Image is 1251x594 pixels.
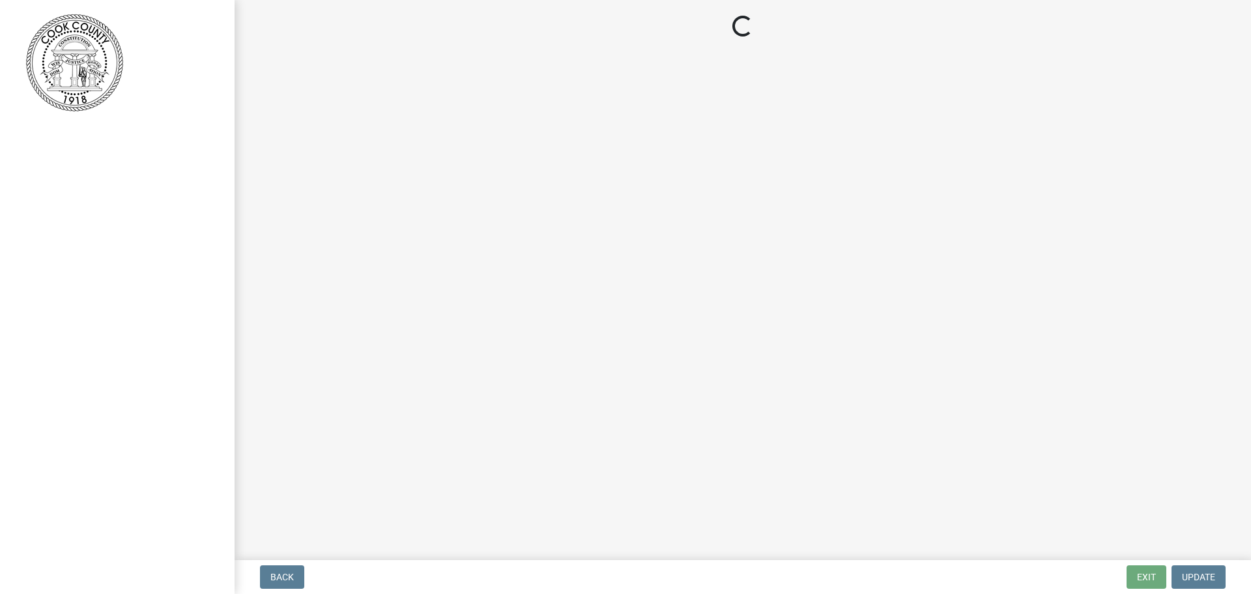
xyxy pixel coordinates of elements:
img: Cook County, Georgia [26,14,123,111]
button: Back [260,565,304,589]
span: Back [270,572,294,582]
button: Update [1172,565,1226,589]
span: Update [1182,572,1215,582]
button: Exit [1127,565,1166,589]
